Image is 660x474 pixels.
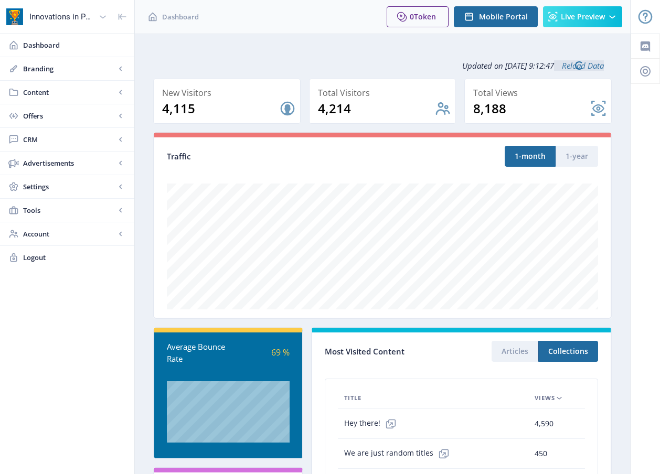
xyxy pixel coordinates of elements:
span: Title [344,392,361,404]
div: Average Bounce Rate [167,341,228,364]
img: app-icon.png [6,8,23,25]
span: Mobile Portal [479,13,528,21]
button: 1-month [505,146,556,167]
button: 0Token [387,6,449,27]
div: Traffic [167,150,382,163]
span: Branding [23,63,115,74]
div: Total Visitors [318,85,452,100]
span: We are just random titles [344,443,454,464]
div: New Visitors [162,85,296,100]
span: 4,590 [535,417,553,430]
span: 69 % [271,347,290,358]
button: Collections [538,341,598,362]
div: Innovations in Pharmaceutical Technology (IPT) [29,5,94,28]
span: CRM [23,134,115,145]
button: 1-year [556,146,598,167]
span: Content [23,87,115,98]
div: 4,214 [318,100,435,117]
span: Dashboard [162,12,199,22]
span: Views [535,392,555,404]
div: 4,115 [162,100,279,117]
button: Mobile Portal [454,6,538,27]
div: Total Views [473,85,607,100]
button: Articles [492,341,538,362]
div: Most Visited Content [325,343,461,360]
span: Token [414,12,436,21]
span: Offers [23,111,115,121]
span: Dashboard [23,40,126,50]
span: Settings [23,181,115,192]
div: 8,188 [473,100,590,117]
span: Live Preview [561,13,605,21]
span: Account [23,229,115,239]
span: Logout [23,252,126,263]
div: Updated on [DATE] 9:12:47 [153,52,612,79]
a: Reload Data [554,60,604,71]
span: 450 [535,447,547,460]
span: Hey there! [344,413,401,434]
button: Live Preview [543,6,622,27]
span: Advertisements [23,158,115,168]
span: Tools [23,205,115,216]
